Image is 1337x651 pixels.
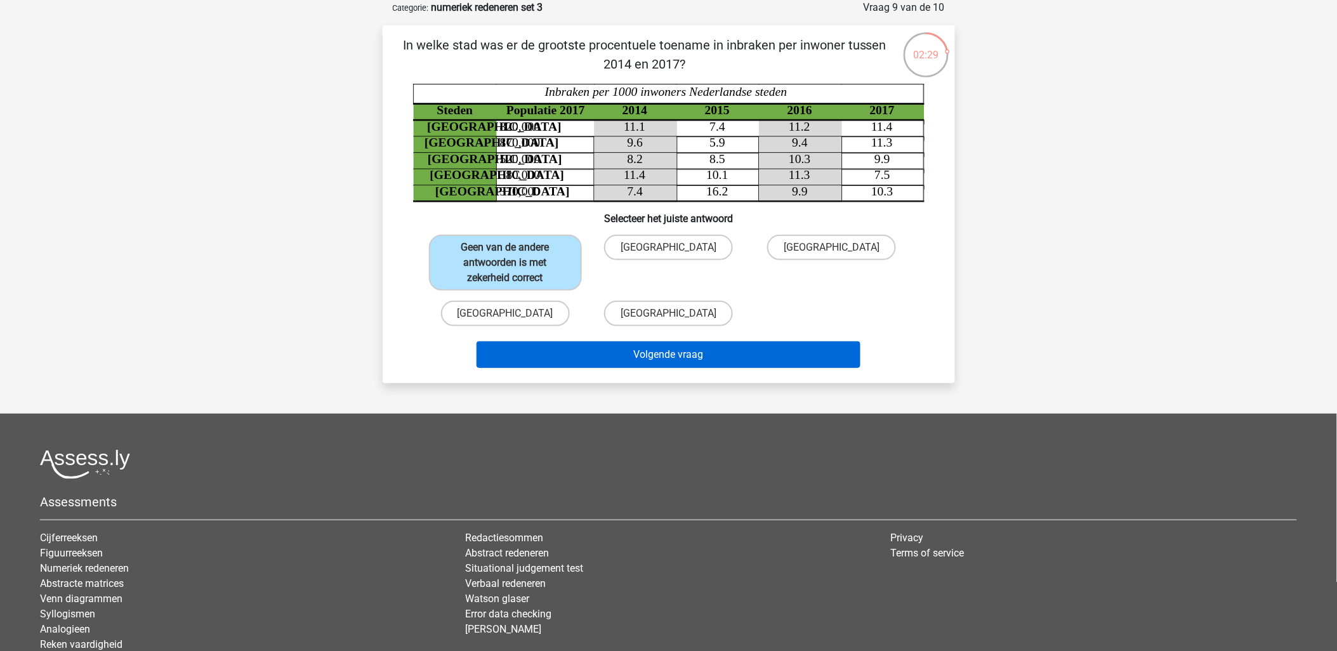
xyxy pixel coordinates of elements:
a: Analogieen [40,623,90,635]
a: [PERSON_NAME] [465,623,541,635]
tspan: 10.1 [706,169,728,182]
a: Numeriek redeneren [40,562,129,574]
a: Verbaal redeneren [465,577,546,589]
h5: Assessments [40,494,1297,510]
a: Reken vaardigheid [40,638,122,650]
tspan: [GEOGRAPHIC_DATA] [427,120,562,133]
tspan: 7.5 [874,169,890,182]
tspan: 11.3 [871,136,893,150]
p: In welke stad was er de grootste procentuele toename in inbraken per inwoner tussen 2014 en 2017? [403,36,887,74]
tspan: 2015 [704,103,729,117]
tspan: 11.1 [624,120,645,133]
tspan: 11.4 [871,120,893,133]
tspan: 370,000 [499,185,540,198]
tspan: 16.2 [706,185,728,198]
label: Geen van de andere antwoorden is met zekerheid correct [429,235,582,291]
h6: Selecteer het juiste antwoord [403,202,935,225]
label: [GEOGRAPHIC_DATA] [604,235,733,260]
tspan: 9.9 [792,185,808,198]
a: Abstract redeneren [465,547,549,559]
small: Categorie: [393,3,429,13]
button: Volgende vraag [477,341,860,368]
tspan: 7.4 [709,120,725,133]
div: 02:29 [902,31,950,63]
tspan: 380,000 [499,169,540,182]
label: [GEOGRAPHIC_DATA] [441,301,570,326]
a: Abstracte matrices [40,577,124,589]
tspan: 820,000 [499,120,540,133]
tspan: 9.9 [874,152,890,166]
tspan: 2016 [787,103,812,117]
tspan: 11.4 [624,169,645,182]
a: Watson glaser [465,593,529,605]
tspan: 11.2 [789,120,810,133]
a: Venn diagrammen [40,593,122,605]
tspan: [GEOGRAPHIC_DATA] [428,152,562,166]
img: Assessly logo [40,449,130,479]
tspan: 5.9 [709,136,725,150]
a: Syllogismen [40,608,95,620]
tspan: 520,000 [499,152,540,166]
a: Situational judgement test [465,562,583,574]
a: Cijferreeksen [40,532,98,544]
a: Privacy [891,532,924,544]
tspan: 7.4 [627,185,643,198]
tspan: Populatie 2017 [506,103,585,117]
tspan: 8.2 [627,152,643,166]
tspan: Inbraken per 1000 inwoners Nederlandse steden [544,85,787,98]
tspan: 2017 [869,103,894,117]
tspan: 8.5 [709,152,725,166]
label: [GEOGRAPHIC_DATA] [767,235,896,260]
tspan: 870,000 [499,136,540,150]
tspan: 11.3 [789,169,810,182]
tspan: Steden [437,103,473,117]
tspan: [GEOGRAPHIC_DATA] [430,169,564,182]
tspan: 10.3 [789,152,811,166]
tspan: 10.3 [871,185,893,198]
tspan: [GEOGRAPHIC_DATA] [424,136,558,150]
label: [GEOGRAPHIC_DATA] [604,301,733,326]
a: Redactiesommen [465,532,543,544]
a: Terms of service [891,547,965,559]
tspan: 2014 [622,103,647,117]
strong: numeriek redeneren set 3 [431,1,543,13]
a: Figuurreeksen [40,547,103,559]
a: Error data checking [465,608,551,620]
tspan: 9.6 [627,136,643,150]
tspan: [GEOGRAPHIC_DATA] [435,185,570,198]
tspan: 9.4 [792,136,808,150]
